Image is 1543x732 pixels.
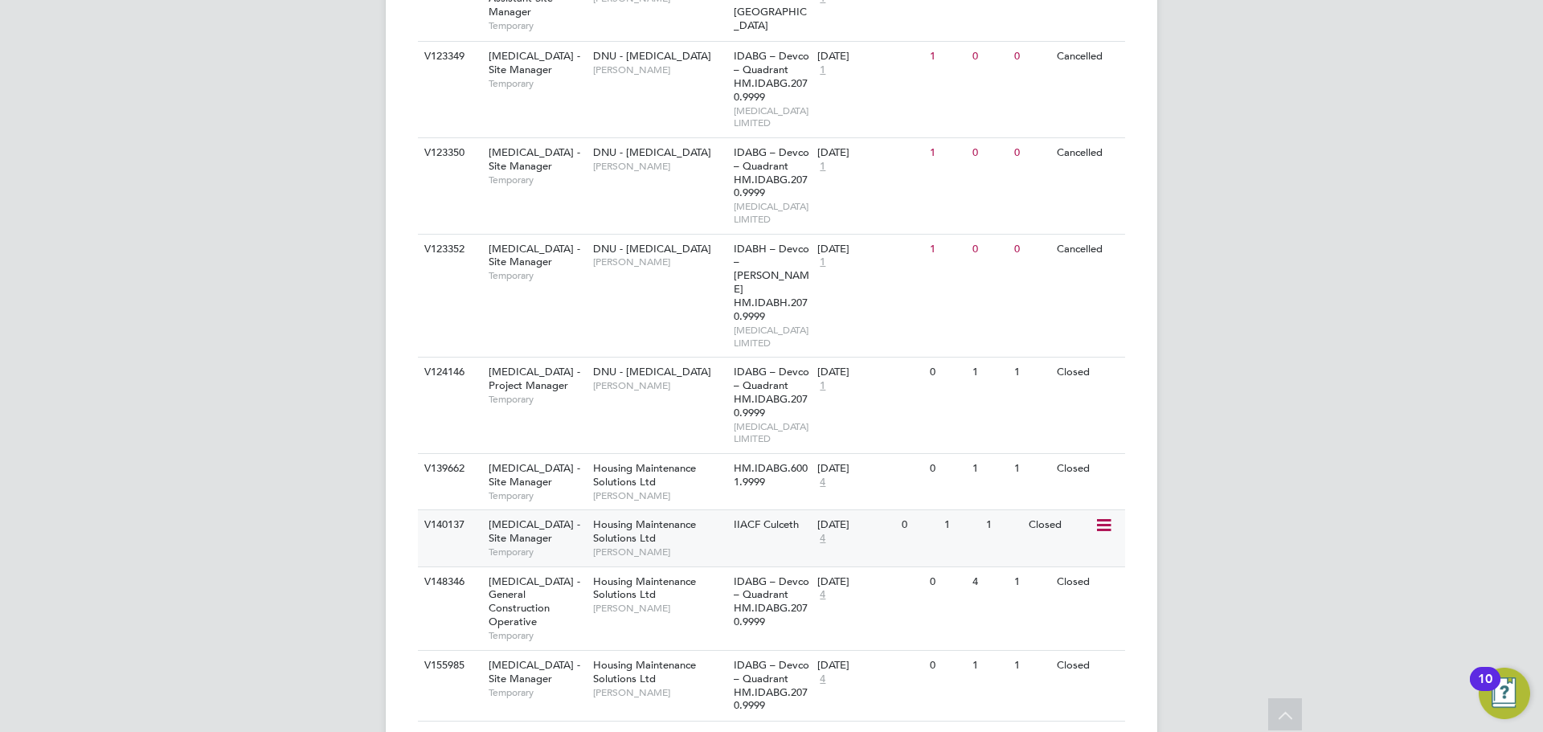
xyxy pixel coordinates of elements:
[817,366,922,379] div: [DATE]
[1010,454,1052,484] div: 1
[1053,454,1123,484] div: Closed
[926,42,968,72] div: 1
[1010,42,1052,72] div: 0
[817,659,922,673] div: [DATE]
[926,454,968,484] div: 0
[420,651,477,681] div: V155985
[734,575,809,629] span: IDABG – Devco – Quadrant HM.IDABG.2070.9999
[489,174,585,186] span: Temporary
[489,77,585,90] span: Temporary
[593,575,696,602] span: Housing Maintenance Solutions Ltd
[489,629,585,642] span: Temporary
[817,673,828,686] span: 4
[489,49,580,76] span: [MEDICAL_DATA] - Site Manager
[1053,567,1123,597] div: Closed
[593,365,711,378] span: DNU - [MEDICAL_DATA]
[593,686,726,699] span: [PERSON_NAME]
[593,489,726,502] span: [PERSON_NAME]
[593,658,696,685] span: Housing Maintenance Solutions Ltd
[1053,651,1123,681] div: Closed
[489,242,580,269] span: [MEDICAL_DATA] - Site Manager
[489,269,585,282] span: Temporary
[817,379,828,393] span: 1
[968,42,1010,72] div: 0
[968,235,1010,264] div: 0
[968,651,1010,681] div: 1
[817,575,922,589] div: [DATE]
[817,462,922,476] div: [DATE]
[489,145,580,173] span: [MEDICAL_DATA] - Site Manager
[817,146,922,160] div: [DATE]
[489,393,585,406] span: Temporary
[1053,358,1123,387] div: Closed
[817,476,828,489] span: 4
[968,454,1010,484] div: 1
[1010,138,1052,168] div: 0
[420,42,477,72] div: V123349
[817,256,828,269] span: 1
[968,358,1010,387] div: 1
[926,651,968,681] div: 0
[489,489,585,502] span: Temporary
[593,49,711,63] span: DNU - [MEDICAL_DATA]
[489,546,585,558] span: Temporary
[593,256,726,268] span: [PERSON_NAME]
[420,454,477,484] div: V139662
[489,365,580,392] span: [MEDICAL_DATA] - Project Manager
[1010,235,1052,264] div: 0
[1053,235,1123,264] div: Cancelled
[982,510,1024,540] div: 1
[1010,567,1052,597] div: 1
[734,658,809,713] span: IDABG – Devco – Quadrant HM.IDABG.2070.9999
[489,686,585,699] span: Temporary
[734,104,810,129] span: [MEDICAL_DATA] LIMITED
[593,602,726,615] span: [PERSON_NAME]
[968,138,1010,168] div: 0
[940,510,982,540] div: 1
[898,510,939,540] div: 0
[489,517,580,545] span: [MEDICAL_DATA] - Site Manager
[1010,651,1052,681] div: 1
[489,658,580,685] span: [MEDICAL_DATA] - Site Manager
[817,50,922,63] div: [DATE]
[1025,510,1095,540] div: Closed
[1010,358,1052,387] div: 1
[420,138,477,168] div: V123350
[734,517,799,531] span: IIACF Culceth
[817,518,894,532] div: [DATE]
[926,358,968,387] div: 0
[817,588,828,602] span: 4
[489,461,580,489] span: [MEDICAL_DATA] - Site Manager
[420,510,477,540] div: V140137
[734,242,809,323] span: IDABH – Devco – [PERSON_NAME] HM.IDABH.2070.9999
[926,138,968,168] div: 1
[593,242,711,256] span: DNU - [MEDICAL_DATA]
[817,532,828,546] span: 4
[817,63,828,77] span: 1
[593,461,696,489] span: Housing Maintenance Solutions Ltd
[593,517,696,545] span: Housing Maintenance Solutions Ltd
[489,19,585,32] span: Temporary
[968,567,1010,597] div: 4
[734,145,809,200] span: IDABG – Devco – Quadrant HM.IDABG.2070.9999
[593,63,726,76] span: [PERSON_NAME]
[926,567,968,597] div: 0
[734,324,810,349] span: [MEDICAL_DATA] LIMITED
[1479,668,1530,719] button: Open Resource Center, 10 new notifications
[1053,42,1123,72] div: Cancelled
[734,461,808,489] span: HM.IDABG.6001.9999
[420,358,477,387] div: V124146
[734,49,809,104] span: IDABG – Devco – Quadrant HM.IDABG.2070.9999
[734,200,810,225] span: [MEDICAL_DATA] LIMITED
[926,235,968,264] div: 1
[1478,679,1492,700] div: 10
[489,575,580,629] span: [MEDICAL_DATA] - General Construction Operative
[593,160,726,173] span: [PERSON_NAME]
[817,160,828,174] span: 1
[593,145,711,159] span: DNU - [MEDICAL_DATA]
[420,567,477,597] div: V148346
[1053,138,1123,168] div: Cancelled
[734,420,810,445] span: [MEDICAL_DATA] LIMITED
[593,379,726,392] span: [PERSON_NAME]
[593,546,726,558] span: [PERSON_NAME]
